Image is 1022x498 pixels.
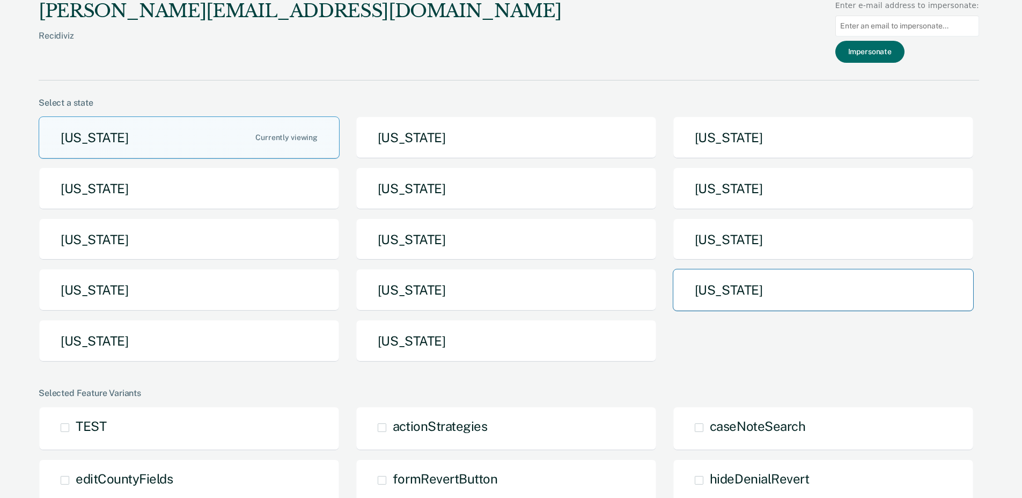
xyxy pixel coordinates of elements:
button: [US_STATE] [39,320,340,362]
div: Recidiviz [39,31,561,58]
button: [US_STATE] [673,269,974,311]
button: [US_STATE] [356,167,657,210]
button: [US_STATE] [673,116,974,159]
span: hideDenialRevert [710,471,809,486]
button: [US_STATE] [39,269,340,311]
button: [US_STATE] [356,218,657,261]
button: [US_STATE] [673,218,974,261]
button: [US_STATE] [356,116,657,159]
button: Impersonate [835,41,905,63]
span: editCountyFields [76,471,173,486]
button: [US_STATE] [356,320,657,362]
span: actionStrategies [393,419,487,434]
button: [US_STATE] [356,269,657,311]
span: caseNoteSearch [710,419,805,434]
button: [US_STATE] [39,167,340,210]
input: Enter an email to impersonate... [835,16,979,36]
button: [US_STATE] [673,167,974,210]
button: [US_STATE] [39,218,340,261]
span: formRevertButton [393,471,497,486]
span: TEST [76,419,106,434]
div: Selected Feature Variants [39,388,979,398]
button: [US_STATE] [39,116,340,159]
div: Select a state [39,98,979,108]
